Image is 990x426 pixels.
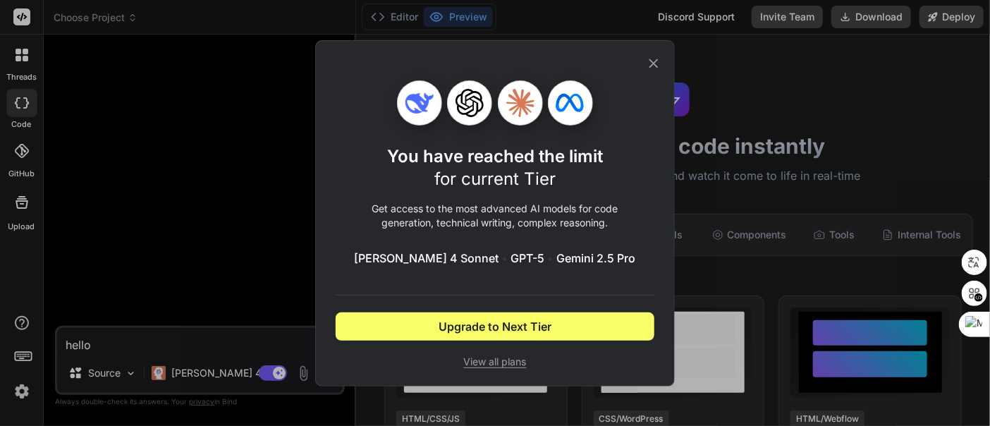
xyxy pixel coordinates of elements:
[336,355,654,369] span: View all plans
[387,145,603,190] h1: You have reached the limit
[557,250,636,267] span: Gemini 2.5 Pro
[548,250,554,267] span: •
[336,202,654,230] p: Get access to the most advanced AI models for code generation, technical writing, complex reasoning.
[434,169,556,189] span: for current Tier
[405,89,434,117] img: Deepseek
[502,250,508,267] span: •
[511,250,545,267] span: GPT-5
[439,318,551,335] span: Upgrade to Next Tier
[355,250,499,267] span: [PERSON_NAME] 4 Sonnet
[336,312,654,341] button: Upgrade to Next Tier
